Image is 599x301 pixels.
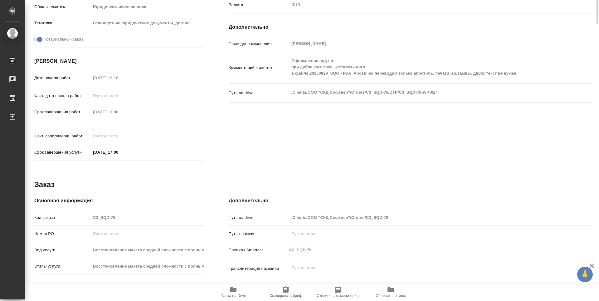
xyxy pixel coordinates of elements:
[289,213,562,222] input: Пустое поле
[91,91,145,100] input: Пустое поле
[91,73,145,82] input: Пустое поле
[91,107,145,116] input: Пустое поле
[229,2,289,8] p: Валюта
[91,131,145,141] input: Пустое поле
[34,247,91,253] p: Вид услуги
[91,2,204,12] div: Юридическая/Финансовая
[43,36,83,42] span: Нотариальный заказ
[312,284,364,301] button: Скопировать мини-бриф
[34,109,91,115] p: Срок завершения работ
[577,267,593,282] button: 🙏
[376,294,406,298] span: Обновить файлы
[91,229,204,238] input: Пустое поле
[364,284,417,301] button: Обновить файлы
[34,215,91,221] p: Код заказа
[91,148,145,157] input: ✎ Введи что-нибудь
[91,262,204,271] input: Пустое поле
[91,213,204,222] input: Пустое поле
[91,18,204,28] div: Стандартные юридические документы, договоры, уставы
[34,133,91,139] p: Факт. срок заверш. работ
[34,180,55,190] h2: Заказ
[91,245,204,254] input: Пустое поле
[289,87,562,98] textarea: /Clients/ООО "СКД Софтвер"/Orders/C3_SQD-76/DTP/C3_SQD-76-WK-024
[221,294,246,298] span: Папка на Drive
[34,4,91,10] p: Общая тематика
[269,294,302,298] span: Скопировать бриф
[34,75,91,81] p: Дата начала работ
[229,41,289,47] p: Последнее изменение
[229,215,289,221] p: Путь на drive
[207,284,260,301] button: Папка на Drive
[34,20,91,26] p: Тематика
[289,229,562,238] input: Пустое поле
[260,284,312,301] button: Скопировать бриф
[229,231,289,237] p: Путь к заказу
[580,268,590,281] span: 🙏
[289,248,312,252] a: C3_SQD-76
[229,197,592,205] h4: Дополнительно
[34,231,91,237] p: Номер РО
[229,23,592,31] h4: Дополнительно
[34,93,91,99] p: Факт. дата начала работ
[317,294,359,298] span: Скопировать мини-бриф
[34,197,204,205] h4: Основная информация
[34,263,91,269] p: Этапы услуги
[289,56,562,79] textarea: Оформление под нот при дубле англ/греч - оставить англ в файле 20250829_SQG - PoA_Apostilled пере...
[229,247,289,253] p: Проекты Smartcat
[229,90,289,96] p: Путь на drive
[34,149,91,155] p: Срок завершения услуги
[34,57,204,65] h4: [PERSON_NAME]
[289,39,562,48] input: Пустое поле
[229,265,289,272] p: Транслитерация названий
[229,65,289,71] p: Комментарий к работе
